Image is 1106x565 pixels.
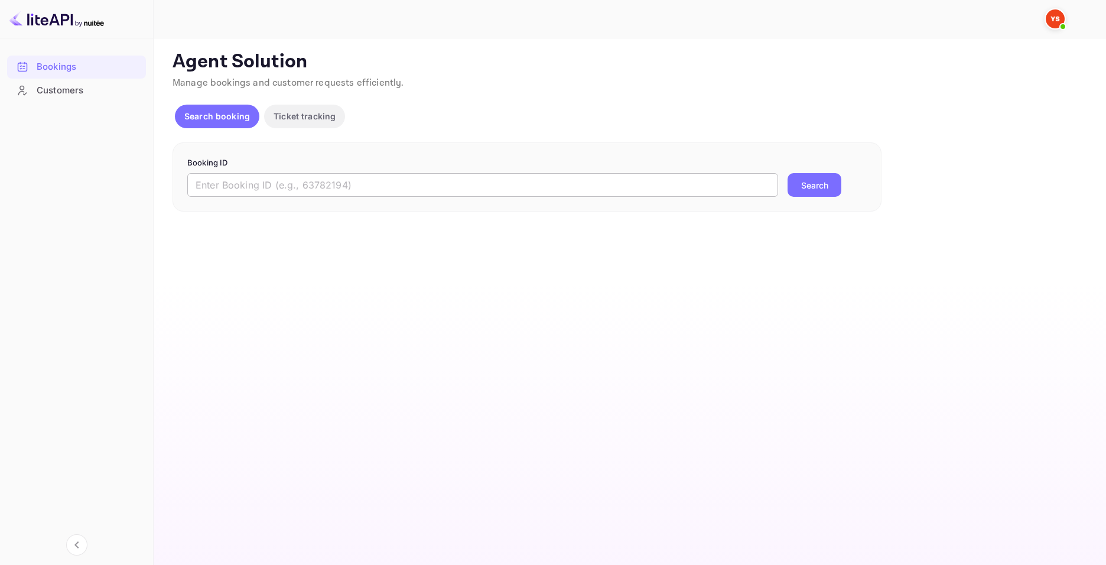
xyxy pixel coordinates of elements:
[7,56,146,79] div: Bookings
[1046,9,1065,28] img: Yandex Support
[37,60,140,74] div: Bookings
[66,534,87,556] button: Collapse navigation
[9,9,104,28] img: LiteAPI logo
[7,79,146,102] div: Customers
[173,77,404,89] span: Manage bookings and customer requests efficiently.
[187,173,778,197] input: Enter Booking ID (e.g., 63782194)
[7,79,146,101] a: Customers
[7,56,146,77] a: Bookings
[173,50,1085,74] p: Agent Solution
[187,157,867,169] p: Booking ID
[788,173,841,197] button: Search
[37,84,140,98] div: Customers
[184,110,250,122] p: Search booking
[274,110,336,122] p: Ticket tracking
